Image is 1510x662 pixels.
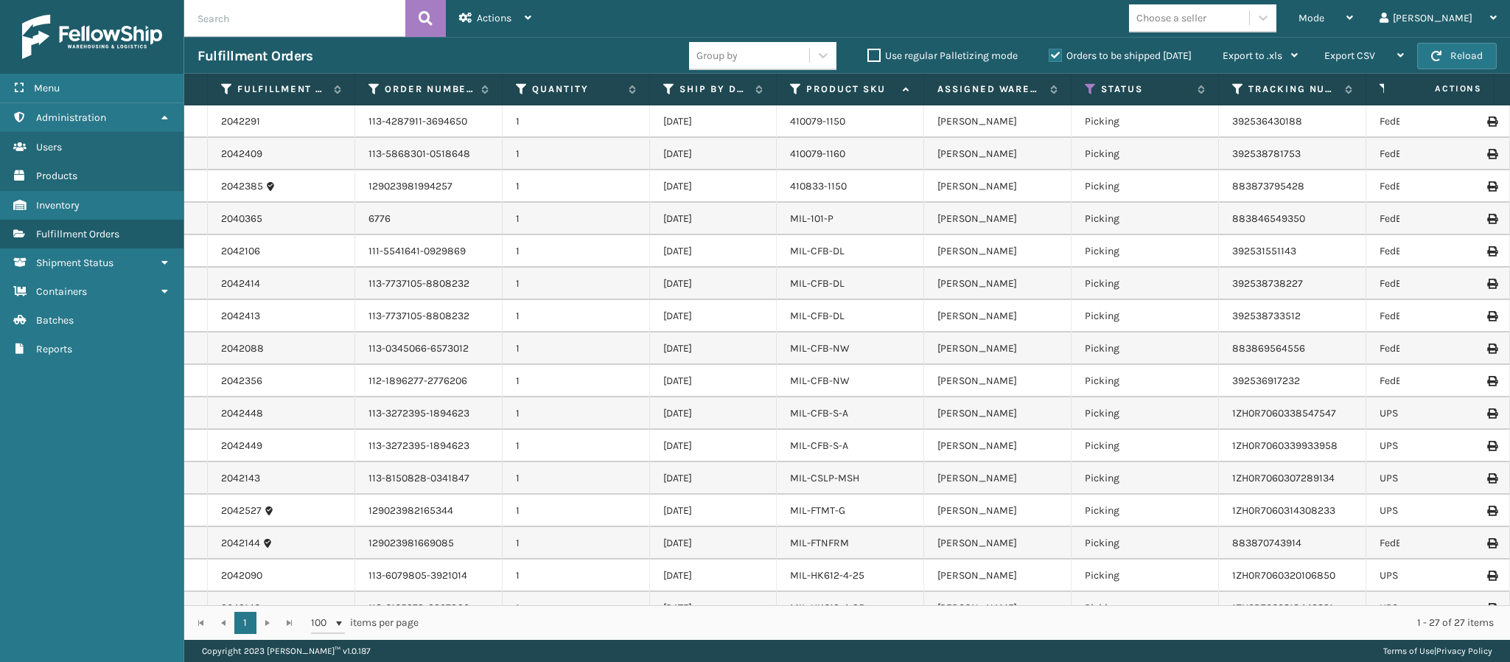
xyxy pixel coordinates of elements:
[36,285,87,298] span: Containers
[650,105,777,138] td: [DATE]
[790,407,848,419] a: MIL-CFB-S-A
[1101,83,1190,96] label: Status
[221,504,262,518] a: 2042527
[924,430,1072,462] td: [PERSON_NAME]
[790,115,845,128] a: 410079-1150
[924,300,1072,332] td: [PERSON_NAME]
[355,430,503,462] td: 113-3272395-1894623
[221,276,260,291] a: 2042414
[1232,342,1305,355] a: 883869564556
[355,462,503,495] td: 113-8150828-0341847
[36,170,77,182] span: Products
[790,180,847,192] a: 410833-1150
[1232,439,1338,452] a: 1ZH0R7060339933958
[1487,473,1496,484] i: Print Label
[1487,181,1496,192] i: Print Label
[22,15,162,59] img: logo
[1232,602,1333,614] a: 1ZH0R7060318442321
[650,138,777,170] td: [DATE]
[924,462,1072,495] td: [PERSON_NAME]
[1072,592,1219,624] td: Picking
[355,300,503,332] td: 113-7737105-8808232
[1072,560,1219,592] td: Picking
[924,105,1072,138] td: [PERSON_NAME]
[650,300,777,332] td: [DATE]
[924,592,1072,624] td: [PERSON_NAME]
[1388,77,1491,101] span: Actions
[36,199,80,212] span: Inventory
[1232,245,1296,257] a: 392531551143
[1298,12,1324,24] span: Mode
[1072,527,1219,560] td: Picking
[1436,646,1492,656] a: Privacy Policy
[355,365,503,397] td: 112-1896277-2776206
[439,616,1494,630] div: 1 - 27 of 27 items
[924,495,1072,527] td: [PERSON_NAME]
[503,268,650,300] td: 1
[1232,147,1301,160] a: 392538781753
[221,471,260,486] a: 2042143
[650,592,777,624] td: [DATE]
[1072,170,1219,203] td: Picking
[34,82,60,94] span: Menu
[355,560,503,592] td: 113-6079805-3921014
[221,114,260,129] a: 2042291
[1487,344,1496,354] i: Print Label
[790,245,845,257] a: MIL-CFB-DL
[503,235,650,268] td: 1
[650,527,777,560] td: [DATE]
[1417,43,1497,69] button: Reload
[355,105,503,138] td: 113-4287911-3694650
[696,48,738,63] div: Group by
[1232,504,1335,517] a: 1ZH0R7060314308233
[1487,603,1496,613] i: Print Label
[1487,408,1496,419] i: Print Label
[221,374,262,389] a: 2042356
[221,147,262,161] a: 2042409
[503,138,650,170] td: 1
[1324,49,1375,62] span: Export CSV
[790,537,849,549] a: MIL-FTNFRM
[355,397,503,430] td: 113-3272395-1894623
[1049,49,1192,62] label: Orders to be shipped [DATE]
[503,365,650,397] td: 1
[924,268,1072,300] td: [PERSON_NAME]
[355,332,503,365] td: 113-0345066-6573012
[1072,332,1219,365] td: Picking
[36,111,106,124] span: Administration
[1232,180,1304,192] a: 883873795428
[924,560,1072,592] td: [PERSON_NAME]
[311,616,333,630] span: 100
[221,244,260,259] a: 2042106
[221,536,260,551] a: 2042144
[1072,203,1219,235] td: Picking
[650,430,777,462] td: [DATE]
[924,365,1072,397] td: [PERSON_NAME]
[503,105,650,138] td: 1
[221,341,264,356] a: 2042088
[36,343,72,355] span: Reports
[650,170,777,203] td: [DATE]
[790,374,850,387] a: MIL-CFB-NW
[650,462,777,495] td: [DATE]
[650,560,777,592] td: [DATE]
[790,602,864,614] a: MIL-HK612-4-25
[1232,569,1335,582] a: 1ZH0R7060320106850
[1232,212,1305,225] a: 883846549350
[1487,149,1496,159] i: Print Label
[790,147,845,160] a: 410079-1160
[221,309,260,324] a: 2042413
[924,170,1072,203] td: [PERSON_NAME]
[237,83,326,96] label: Fulfillment Order Id
[679,83,748,96] label: Ship By Date
[1232,472,1335,484] a: 1ZH0R7060307289134
[234,612,256,634] a: 1
[806,83,895,96] label: Product SKU
[790,439,848,452] a: MIL-CFB-S-A
[1072,235,1219,268] td: Picking
[650,203,777,235] td: [DATE]
[198,47,312,65] h3: Fulfillment Orders
[790,342,850,355] a: MIL-CFB-NW
[1487,214,1496,224] i: Print Label
[650,365,777,397] td: [DATE]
